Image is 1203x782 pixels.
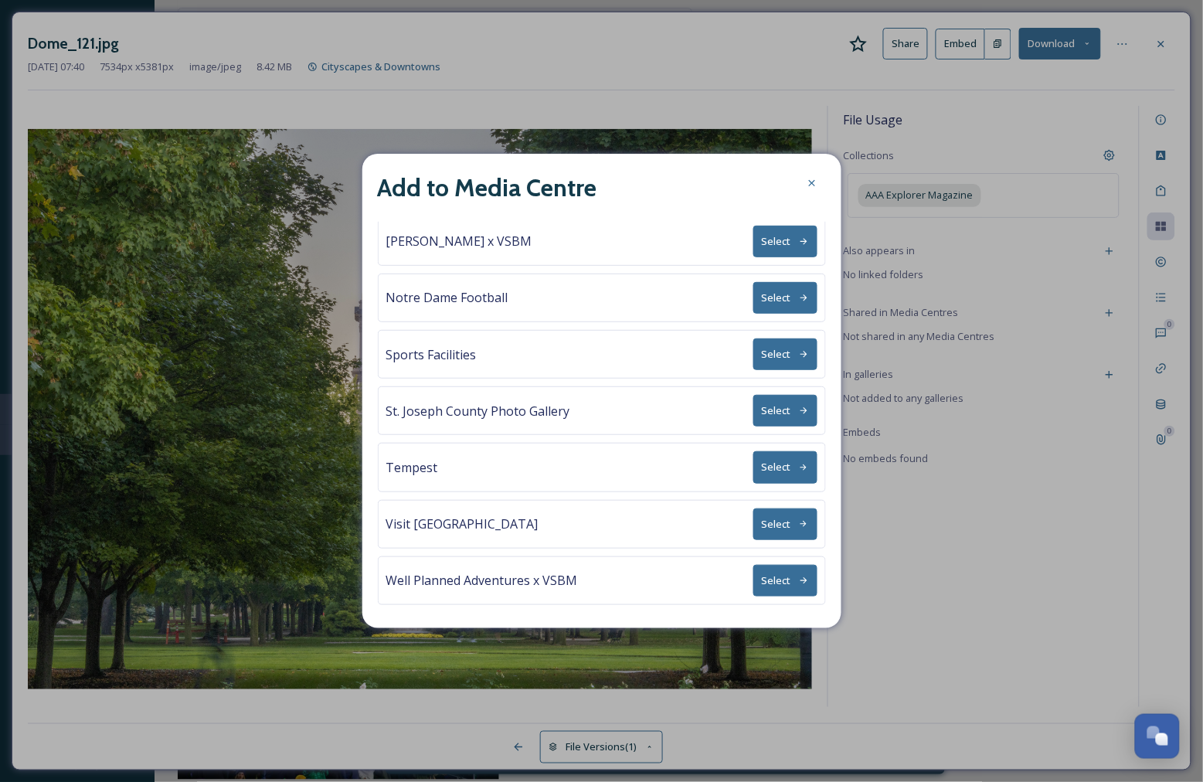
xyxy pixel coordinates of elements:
[386,345,477,364] span: Sports Facilities
[753,565,817,597] button: Select
[386,571,578,590] span: Well Planned Adventures x VSBM
[753,338,817,370] button: Select
[378,169,597,206] h2: Add to Media Centre
[386,515,539,533] span: Visit [GEOGRAPHIC_DATA]
[753,395,817,427] button: Select
[753,226,817,257] button: Select
[386,232,532,250] span: [PERSON_NAME] x VSBM
[386,288,508,307] span: Notre Dame Football
[386,458,438,477] span: Tempest
[753,508,817,540] button: Select
[1135,714,1180,759] button: Open Chat
[753,282,817,314] button: Select
[386,402,570,420] span: St. Joseph County Photo Gallery
[753,451,817,483] button: Select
